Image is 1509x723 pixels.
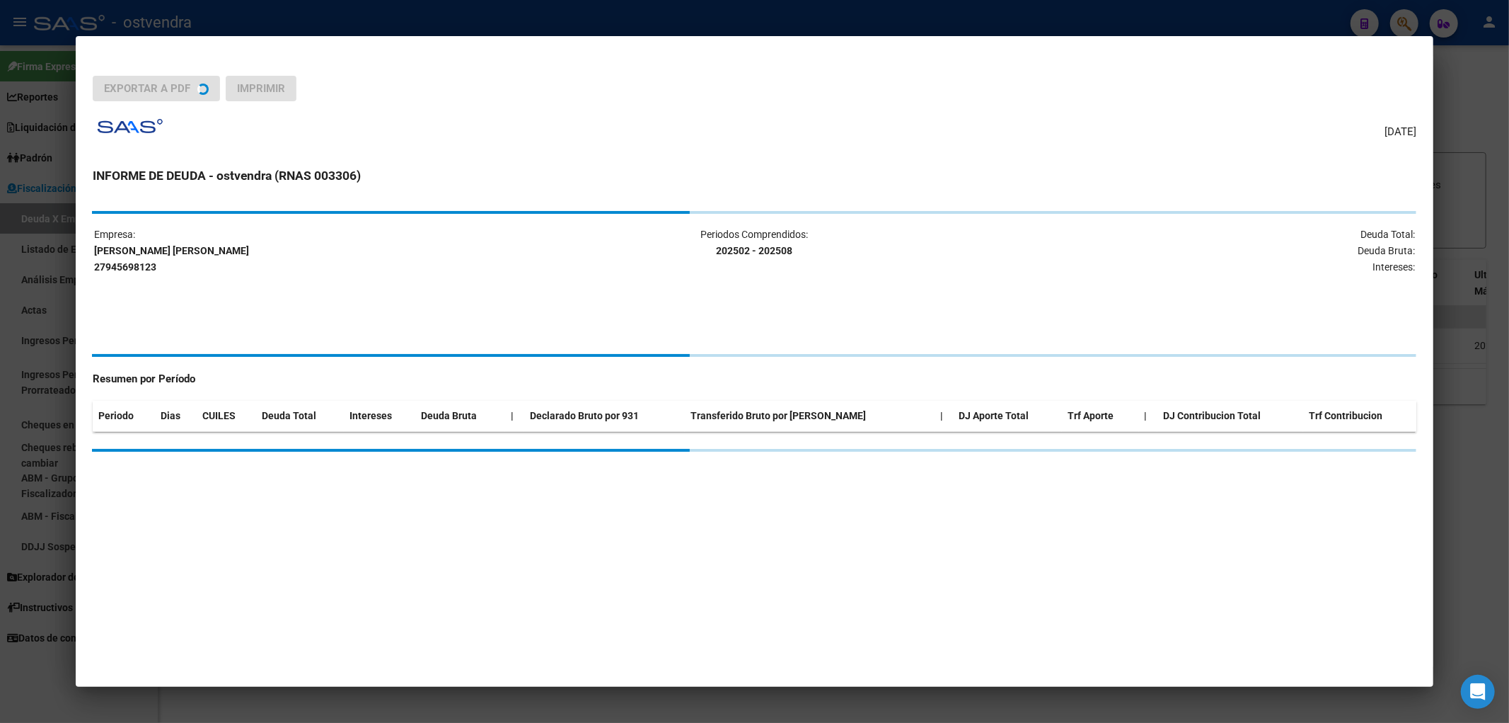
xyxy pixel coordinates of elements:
button: Exportar a PDF [93,76,220,101]
th: Intereses [344,401,416,431]
th: Trf Aporte [1062,401,1138,431]
th: Transferido Bruto por [PERSON_NAME] [685,401,935,431]
th: | [935,401,954,431]
th: | [1139,401,1158,431]
th: DJ Aporte Total [954,401,1063,431]
strong: [PERSON_NAME] [PERSON_NAME] 27945698123 [94,245,249,273]
th: Periodo [93,401,155,431]
th: Declarado Bruto por 931 [524,401,685,431]
th: CUILES [197,401,256,431]
th: Deuda Bruta [416,401,506,431]
span: [DATE] [1384,124,1416,140]
p: Deuda Total: Deuda Bruta: Intereses: [976,227,1415,275]
strong: 202502 - 202508 [716,245,792,256]
th: DJ Contribucion Total [1157,401,1303,431]
span: Exportar a PDF [104,82,190,95]
th: | [505,401,524,431]
p: Periodos Comprendidos: [535,227,974,259]
th: Trf Contribucion [1303,401,1416,431]
div: Open Intercom Messenger [1461,675,1495,709]
h4: Resumen por Período [93,371,1417,387]
button: Imprimir [226,76,296,101]
p: Empresa: [94,227,533,275]
th: Deuda Total [256,401,344,431]
h3: INFORME DE DEUDA - ostvendra (RNAS 003306) [93,166,1417,185]
th: Dias [155,401,197,431]
span: Imprimir [237,82,285,95]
